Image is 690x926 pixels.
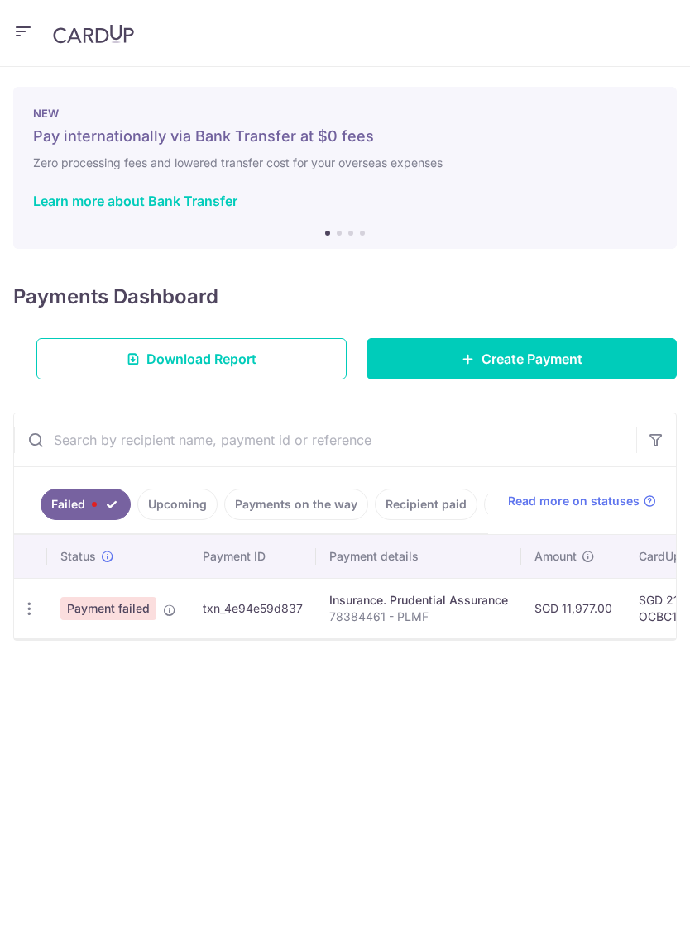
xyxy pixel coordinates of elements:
[189,535,316,578] th: Payment ID
[33,153,657,173] h6: Zero processing fees and lowered transfer cost for your overseas expenses
[375,489,477,520] a: Recipient paid
[60,597,156,620] span: Payment failed
[329,592,508,609] div: Insurance. Prudential Assurance
[33,107,657,120] p: NEW
[14,413,636,466] input: Search by recipient name, payment id or reference
[329,609,508,625] p: 78384461 - PLMF
[41,489,131,520] a: Failed
[33,193,237,209] a: Learn more about Bank Transfer
[508,493,640,509] span: Read more on statuses
[521,578,625,638] td: SGD 11,977.00
[36,338,347,379] a: Download Report
[137,489,218,520] a: Upcoming
[482,349,582,369] span: Create Payment
[316,535,521,578] th: Payment details
[13,282,218,312] h4: Payments Dashboard
[484,489,554,520] a: Overdue
[60,548,96,565] span: Status
[534,548,577,565] span: Amount
[508,493,656,509] a: Read more on statuses
[33,126,657,146] h5: Pay internationally via Bank Transfer at $0 fees
[367,338,677,379] a: Create Payment
[146,349,256,369] span: Download Report
[53,24,134,44] img: CardUp
[224,489,368,520] a: Payments on the way
[189,578,316,638] td: txn_4e94e59d837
